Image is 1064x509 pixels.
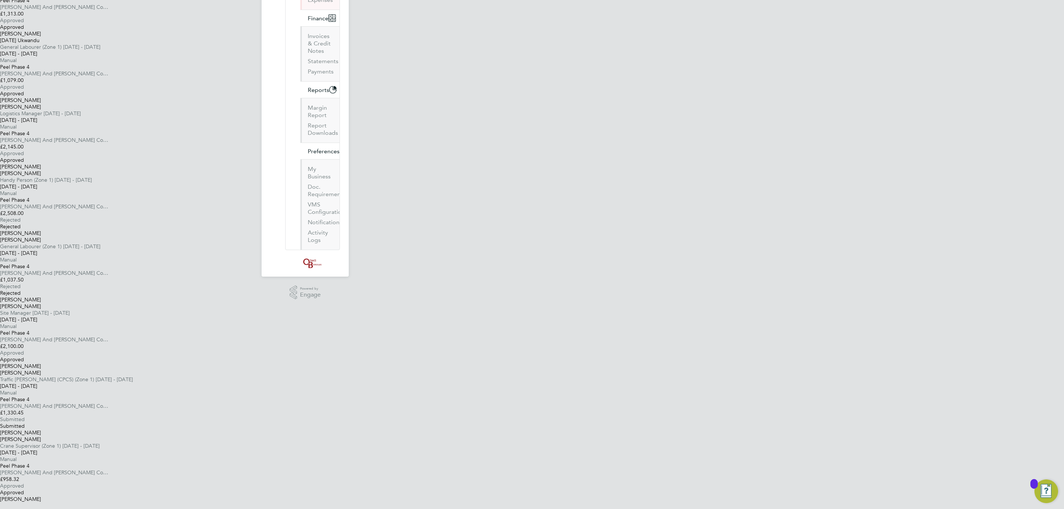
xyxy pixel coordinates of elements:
[302,257,323,269] img: oneillandbrennan-logo-retina.png
[63,44,100,50] span: [DATE] - [DATE]
[55,177,92,183] span: [DATE] - [DATE]
[300,143,353,159] button: Preferences
[308,229,328,243] a: Activity Logs
[62,443,100,449] span: [DATE] - [DATE]
[308,165,331,180] a: My Business
[300,82,342,98] button: Reports
[308,122,338,136] a: Report Downloads
[308,104,327,119] a: Margin Report
[33,310,70,316] span: [DATE] - [DATE]
[44,110,81,117] span: [DATE] - [DATE]
[1034,479,1058,503] button: Open Resource Center, 12 new notifications
[96,376,133,383] span: [DATE] - [DATE]
[308,201,348,215] a: VMS Configurations
[63,243,100,250] span: [DATE] - [DATE]
[308,68,334,75] a: Payments
[308,58,338,65] a: Statements
[308,219,342,226] a: Notifications
[308,33,331,54] a: Invoices & Credit Notes
[300,286,321,292] span: Powered by
[308,148,340,155] span: Preferences
[290,286,321,300] a: Powered byEngage
[285,257,340,269] a: Go to home page
[308,15,328,22] span: Finance
[300,292,321,298] span: Engage
[300,10,342,26] button: Finance
[308,183,345,198] a: Doc. Requirements
[308,86,329,93] span: Reports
